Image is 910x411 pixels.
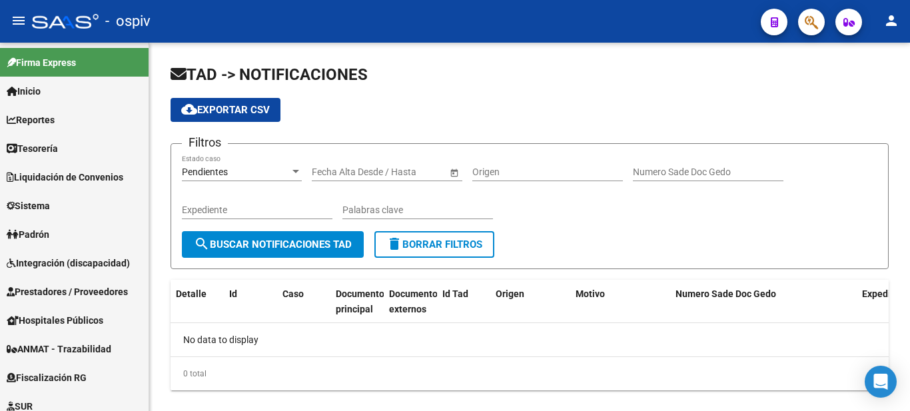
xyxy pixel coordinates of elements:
[194,236,210,252] mat-icon: search
[865,366,897,398] div: Open Intercom Messenger
[282,288,304,299] span: Caso
[181,104,270,116] span: Exportar CSV
[7,370,87,385] span: Fiscalización RG
[181,101,197,117] mat-icon: cloud_download
[384,280,437,324] datatable-header-cell: Documentos externos
[7,284,128,299] span: Prestadores / Proveedores
[389,288,442,314] span: Documentos externos
[194,238,352,250] span: Buscar Notificaciones TAD
[330,280,384,324] datatable-header-cell: Documento principal
[182,133,228,152] h3: Filtros
[7,199,50,213] span: Sistema
[277,280,330,324] datatable-header-cell: Caso
[7,256,130,270] span: Integración (discapacidad)
[7,113,55,127] span: Reportes
[386,238,482,250] span: Borrar Filtros
[7,84,41,99] span: Inicio
[171,98,280,122] button: Exportar CSV
[312,167,360,178] input: Fecha inicio
[670,280,857,324] datatable-header-cell: Numero Sade Doc Gedo
[336,288,384,314] span: Documento principal
[576,288,605,299] span: Motivo
[224,280,277,324] datatable-header-cell: Id
[372,167,437,178] input: Fecha fin
[496,288,524,299] span: Origen
[490,280,570,324] datatable-header-cell: Origen
[7,342,111,356] span: ANMAT - Trazabilidad
[182,231,364,258] button: Buscar Notificaciones TAD
[442,288,468,299] span: Id Tad
[7,227,49,242] span: Padrón
[570,280,670,324] datatable-header-cell: Motivo
[105,7,151,36] span: - ospiv
[437,280,490,324] datatable-header-cell: Id Tad
[229,288,237,299] span: Id
[182,167,228,177] span: Pendientes
[171,280,224,324] datatable-header-cell: Detalle
[171,323,889,356] div: No data to display
[7,313,103,328] span: Hospitales Públicos
[676,288,776,299] span: Numero Sade Doc Gedo
[386,236,402,252] mat-icon: delete
[171,65,368,84] span: TAD -> NOTIFICACIONES
[176,288,207,299] span: Detalle
[374,231,494,258] button: Borrar Filtros
[7,170,123,185] span: Liquidación de Convenios
[447,165,461,179] button: Open calendar
[862,288,910,299] span: Expediente
[11,13,27,29] mat-icon: menu
[7,141,58,156] span: Tesorería
[883,13,899,29] mat-icon: person
[7,55,76,70] span: Firma Express
[171,357,889,390] div: 0 total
